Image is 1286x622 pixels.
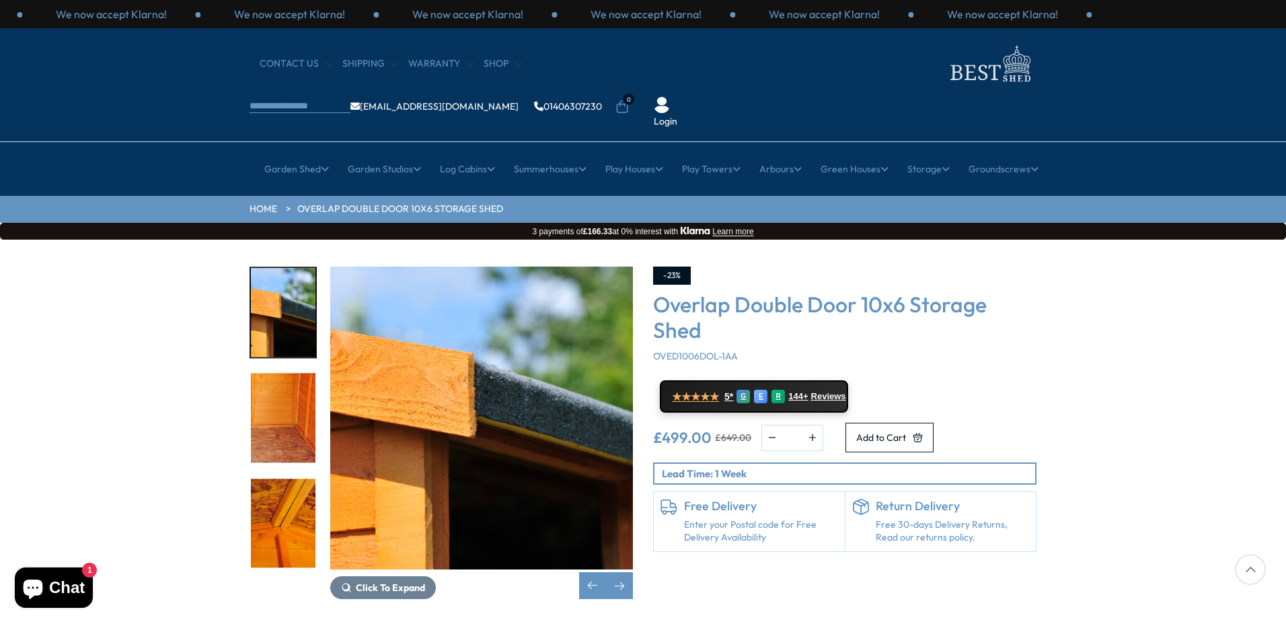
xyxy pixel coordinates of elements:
[264,152,329,186] a: Garden Shed
[408,57,474,71] a: Warranty
[514,152,587,186] a: Summerhouses
[260,57,332,71] a: CONTACT US
[788,391,808,402] span: 144+
[350,102,519,111] a: [EMAIL_ADDRESS][DOMAIN_NAME]
[579,572,606,599] div: Previous slide
[534,102,602,111] a: 01406307230
[356,582,425,594] span: Click To Expand
[653,350,738,362] span: OVED1006DOL-1AA
[811,391,846,402] span: Reviews
[330,267,633,569] img: Overlap Double Door 10x6 Storage Shed
[615,100,629,114] a: 0
[759,152,802,186] a: Arbours
[250,203,277,216] a: HOME
[876,518,1030,545] p: Free 30-days Delivery Returns, Read our returns policy.
[412,7,523,22] p: We now accept Klarna!
[660,380,848,413] a: ★★★★★ 5* G E R 144+ Reviews
[22,7,200,22] div: 1 / 3
[684,499,838,514] h6: Free Delivery
[736,390,750,403] div: G
[251,373,315,462] img: Shire10x6Overlap_7_200x200.jpg
[591,7,702,22] p: We now accept Klarna!
[735,7,913,22] div: 2 / 3
[654,115,677,129] a: Login
[330,576,436,599] button: Click To Expand
[484,57,522,71] a: Shop
[715,433,751,442] del: £649.00
[605,152,663,186] a: Play Houses
[653,267,691,285] div: -23%
[234,7,345,22] p: We now accept Klarna!
[672,390,719,403] span: ★★★★★
[200,7,379,22] div: 2 / 3
[440,152,495,186] a: Log Cabins
[11,567,97,611] inbox-online-store-chat: Shopify online store chat
[684,518,838,545] a: Enter your Postal code for Free Delivery Availability
[251,479,315,568] img: Shire10x6Overlap_8_200x200.jpg
[654,97,670,113] img: User Icon
[56,7,167,22] p: We now accept Klarna!
[348,152,421,186] a: Garden Studios
[250,372,317,464] div: 15 / 18
[623,94,634,105] span: 0
[771,390,785,403] div: R
[557,7,735,22] div: 1 / 3
[876,499,1030,514] h6: Return Delivery
[606,572,633,599] div: Next slide
[653,430,712,445] ins: £499.00
[947,7,1058,22] p: We now accept Klarna!
[845,423,934,452] button: Add to Cart
[662,466,1035,481] p: Lead Time: 1 Week
[342,57,398,71] a: Shipping
[821,152,888,186] a: Green Houses
[250,477,317,569] div: 16 / 18
[682,152,741,186] a: Play Towers
[969,152,1038,186] a: Groundscrews
[907,152,950,186] a: Storage
[653,291,1036,343] h3: Overlap Double Door 10x6 Storage Shed
[330,267,633,599] div: 14 / 18
[754,390,767,403] div: E
[379,7,557,22] div: 3 / 3
[250,267,317,359] div: 14 / 18
[913,7,1092,22] div: 3 / 3
[856,433,906,442] span: Add to Cart
[251,268,315,357] img: Shire10x6Overlap_6_200x200.jpg
[769,7,880,22] p: We now accept Klarna!
[297,203,503,216] a: Overlap Double Door 10x6 Storage Shed
[942,42,1036,85] img: logo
